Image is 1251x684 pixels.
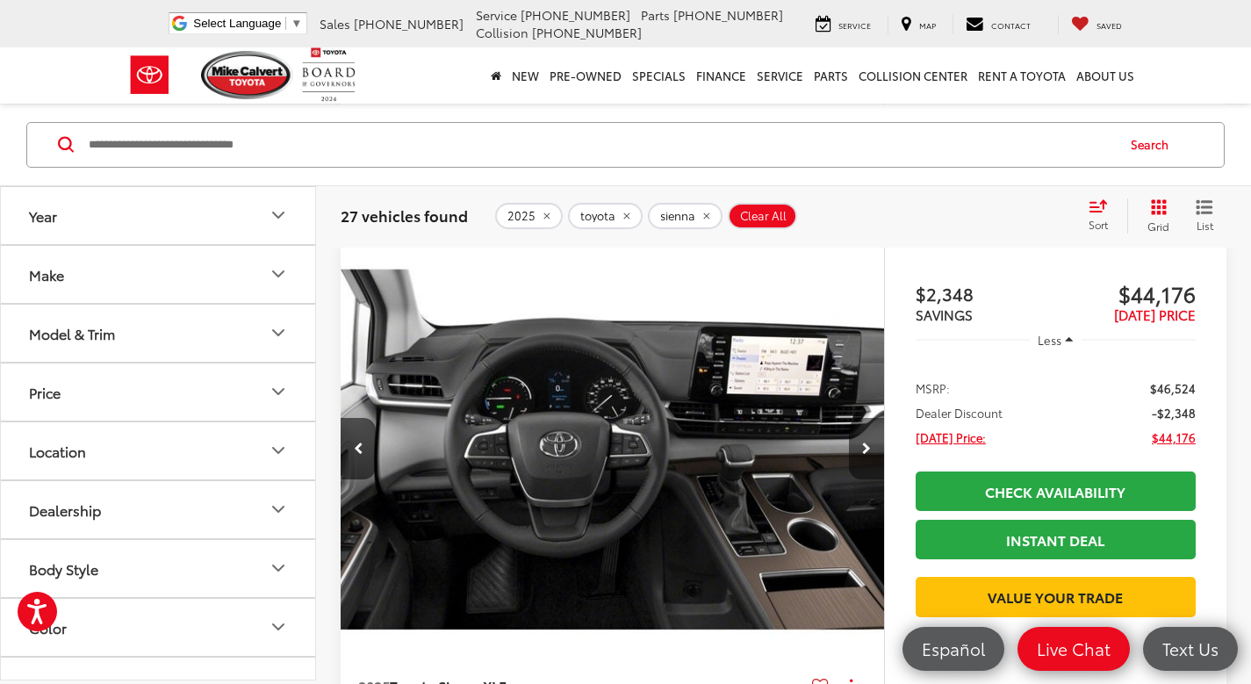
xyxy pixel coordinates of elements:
button: Next image [849,418,884,479]
button: MakeMake [1,245,317,302]
span: Dealer Discount [916,404,1003,421]
span: Service [838,19,871,31]
a: Instant Deal [916,520,1196,559]
span: [DATE] PRICE [1114,305,1196,324]
a: Español [902,627,1004,671]
button: Body StyleBody Style [1,539,317,596]
div: Dealership [29,500,101,517]
span: $46,524 [1150,379,1196,397]
span: $2,348 [916,280,1056,306]
span: List [1196,217,1213,232]
div: Location [29,442,86,458]
a: Home [485,47,507,104]
span: Select Language [193,17,281,30]
span: -$2,348 [1152,404,1196,421]
span: SAVINGS [916,305,973,324]
span: Text Us [1154,637,1227,659]
div: Make [29,265,64,282]
span: Contact [991,19,1031,31]
button: Previous image [341,418,376,479]
span: Clear All [740,208,787,222]
button: DealershipDealership [1,480,317,537]
button: remove toyota [568,202,643,228]
span: sienna [660,208,695,222]
div: Color [29,618,67,635]
button: remove 2025 [495,202,563,228]
span: Service [476,6,517,24]
img: 2025 Toyota Sienna XLE [340,245,886,654]
button: Select sort value [1080,198,1127,233]
div: Make [268,263,289,284]
span: Sort [1089,217,1108,232]
div: Year [268,205,289,226]
span: Less [1038,332,1061,348]
button: Less [1030,324,1082,356]
a: 2025 Toyota Sienna XLE2025 Toyota Sienna XLE2025 Toyota Sienna XLE2025 Toyota Sienna XLE [340,245,886,653]
span: $44,176 [1055,280,1196,306]
a: Pre-Owned [544,47,627,104]
a: Map [888,15,949,34]
button: Grid View [1127,198,1183,233]
a: Service [802,15,884,34]
div: Location [268,440,289,461]
span: [PHONE_NUMBER] [521,6,630,24]
a: Specials [627,47,691,104]
div: Body Style [29,559,98,576]
button: YearYear [1,186,317,243]
div: 2025 Toyota Sienna XLE 3 [340,245,886,653]
button: Search [1114,122,1194,166]
button: Model & TrimModel & Trim [1,304,317,361]
div: Color [268,616,289,637]
span: Sales [320,15,350,32]
img: Toyota [117,47,183,104]
span: Saved [1096,19,1122,31]
span: [PHONE_NUMBER] [532,24,642,41]
span: [PHONE_NUMBER] [673,6,783,24]
button: ColorColor [1,598,317,655]
a: About Us [1071,47,1140,104]
div: Model & Trim [29,324,115,341]
span: Live Chat [1028,637,1119,659]
div: Price [268,381,289,402]
span: Collision [476,24,528,41]
a: Parts [809,47,853,104]
span: [PHONE_NUMBER] [354,15,464,32]
a: Text Us [1143,627,1238,671]
span: Map [919,19,936,31]
div: Body Style [268,558,289,579]
input: Search by Make, Model, or Keyword [87,123,1114,165]
a: Service [751,47,809,104]
a: Finance [691,47,751,104]
a: Select Language​ [193,17,302,30]
span: Parts [641,6,670,24]
div: Price [29,383,61,400]
button: Clear All [728,202,797,228]
a: Collision Center [853,47,973,104]
div: Model & Trim [268,322,289,343]
a: Check Availability [916,472,1196,511]
a: My Saved Vehicles [1058,15,1135,34]
span: 27 vehicles found [341,204,468,225]
a: Contact [953,15,1044,34]
button: List View [1183,198,1226,233]
img: Mike Calvert Toyota [201,51,294,99]
a: Rent a Toyota [973,47,1071,104]
div: Dealership [268,499,289,520]
span: ▼ [291,17,302,30]
span: toyota [580,208,615,222]
button: PricePrice [1,363,317,420]
span: [DATE] Price: [916,428,986,446]
span: Español [913,637,994,659]
a: Value Your Trade [916,577,1196,616]
span: $44,176 [1152,428,1196,446]
span: MSRP: [916,379,950,397]
a: New [507,47,544,104]
button: remove sienna [648,202,723,228]
span: Grid [1147,218,1169,233]
a: Live Chat [1017,627,1130,671]
span: ​ [285,17,286,30]
span: 2025 [507,208,536,222]
div: Year [29,206,57,223]
button: LocationLocation [1,421,317,479]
